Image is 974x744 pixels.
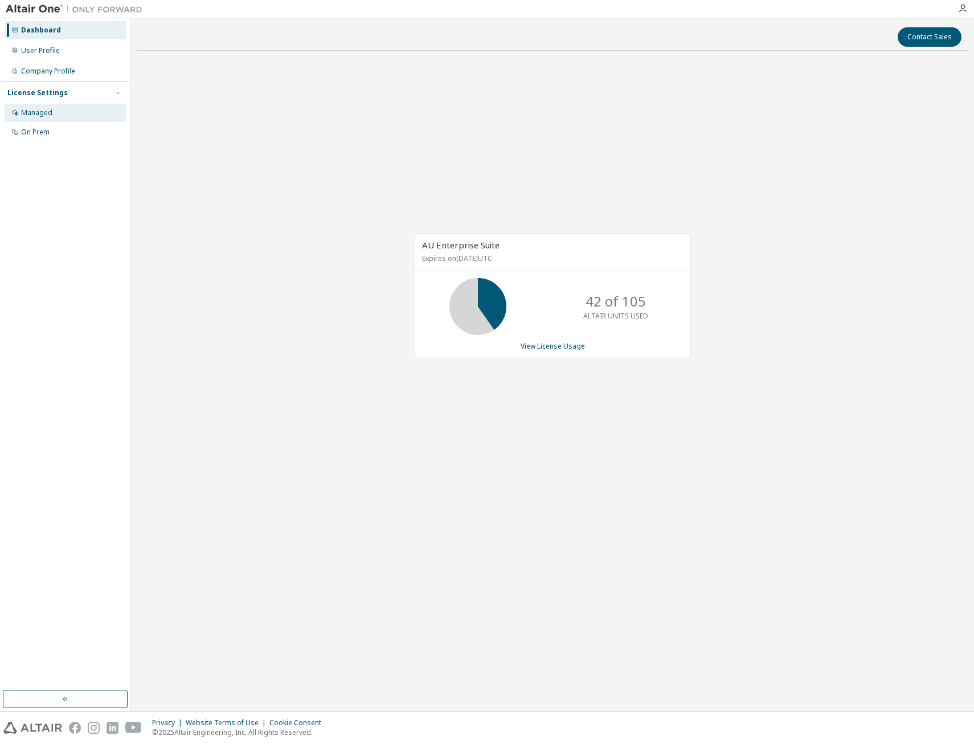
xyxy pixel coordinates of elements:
p: ALTAIR UNITS USED [583,311,648,321]
a: View License Usage [521,341,585,351]
div: On Prem [21,128,50,137]
img: linkedin.svg [107,722,118,734]
img: facebook.svg [69,722,81,734]
div: Managed [21,108,52,117]
img: instagram.svg [88,722,100,734]
img: Altair One [6,3,148,15]
p: 42 of 105 [586,292,646,311]
button: Contact Sales [898,27,961,47]
div: User Profile [21,46,60,55]
div: Company Profile [21,67,75,76]
div: Cookie Consent [269,718,328,727]
img: youtube.svg [125,722,142,734]
div: Privacy [152,718,186,727]
img: altair_logo.svg [3,722,62,734]
span: AU Enterprise Suite [422,239,500,251]
p: © 2025 Altair Engineering, Inc. All Rights Reserved. [152,727,328,737]
p: Expires on [DATE] UTC [422,254,681,263]
div: Dashboard [21,26,61,35]
div: Website Terms of Use [186,718,269,727]
div: License Settings [7,88,68,97]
